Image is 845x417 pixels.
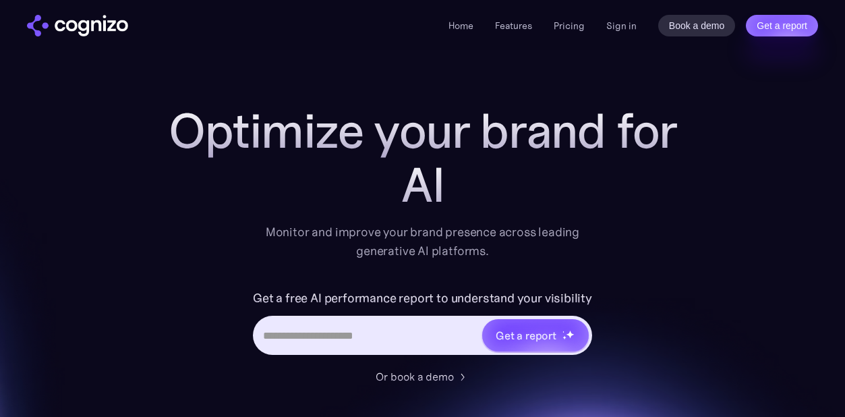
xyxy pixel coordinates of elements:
a: Get a report [746,15,818,36]
img: cognizo logo [27,15,128,36]
img: star [566,330,575,339]
div: Or book a demo [376,368,454,385]
a: Home [448,20,473,32]
div: Monitor and improve your brand presence across leading generative AI platforms. [257,223,589,260]
label: Get a free AI performance report to understand your visibility [253,287,592,309]
img: star [562,335,567,340]
a: Book a demo [658,15,736,36]
a: Get a reportstarstarstar [481,318,590,353]
div: Get a report [496,327,556,343]
h1: Optimize your brand for [153,104,693,158]
a: Pricing [554,20,585,32]
div: AI [153,158,693,212]
a: Features [495,20,532,32]
a: Sign in [606,18,637,34]
a: Or book a demo [376,368,470,385]
a: home [27,15,128,36]
img: star [562,331,564,333]
form: Hero URL Input Form [253,287,592,362]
